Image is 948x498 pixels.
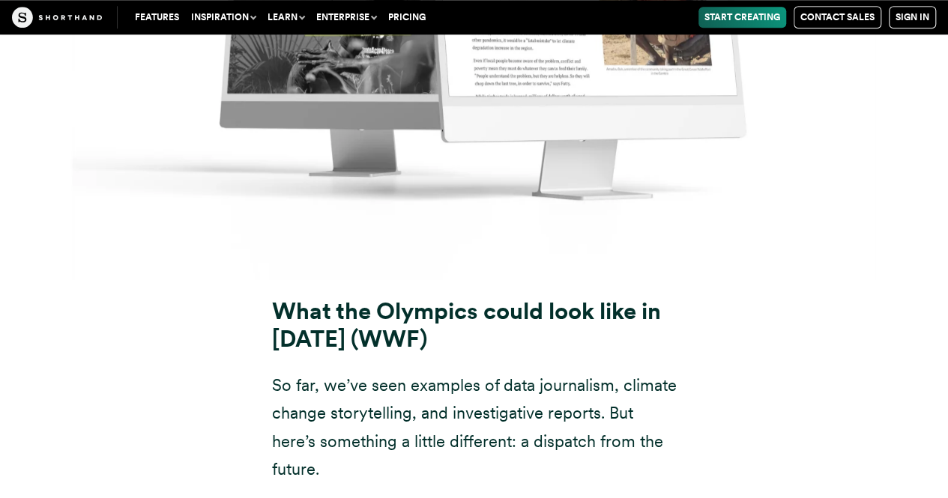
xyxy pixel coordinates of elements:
a: Sign in [889,6,936,28]
strong: What the Olympics could look like in [DATE] [272,297,661,353]
img: The Craft [12,7,102,28]
button: Inspiration [185,7,262,28]
a: Start Creating [698,7,786,28]
p: So far, we’ve seen examples of data journalism, climate change storytelling, and investigative re... [272,371,677,484]
a: Contact Sales [794,6,881,28]
strong: (WWF) [351,325,427,353]
button: Learn [262,7,310,28]
button: Enterprise [310,7,382,28]
a: Pricing [382,7,432,28]
a: Features [129,7,185,28]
